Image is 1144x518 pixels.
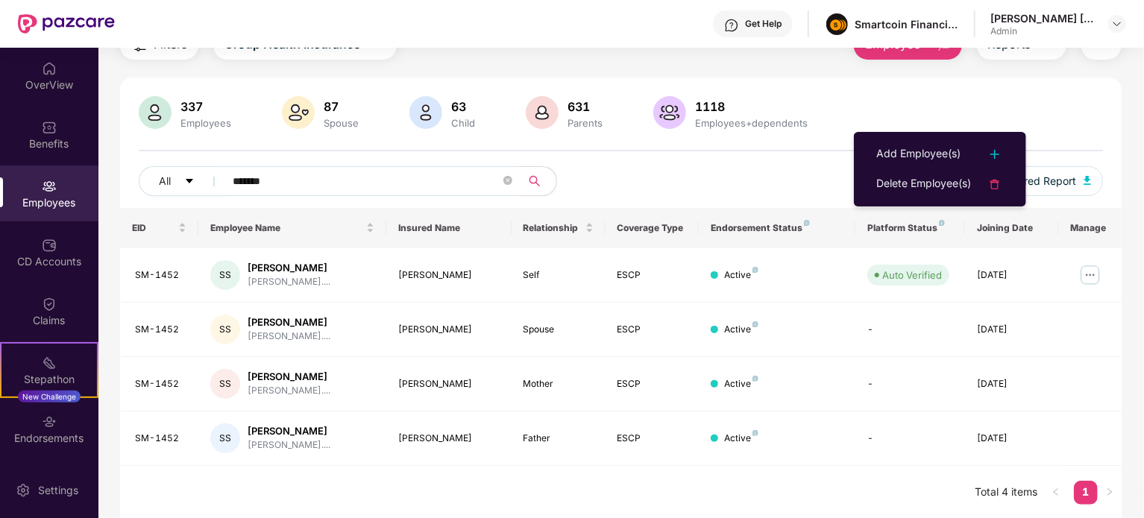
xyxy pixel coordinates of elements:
[752,321,758,327] img: svg+xml;base64,PHN2ZyB4bWxucz0iaHR0cDovL3d3dy53My5vcmcvMjAwMC9zdmciIHdpZHRoPSI4IiBoZWlnaHQ9IjgiIH...
[282,96,315,129] img: svg+xml;base64,PHN2ZyB4bWxucz0iaHR0cDovL3d3dy53My5vcmcvMjAwMC9zdmciIHhtbG5zOnhsaW5rPSJodHRwOi8vd3...
[42,238,57,253] img: svg+xml;base64,PHN2ZyBpZD0iQ0RfQWNjb3VudHMiIGRhdGEtbmFtZT0iQ0QgQWNjb3VudHMiIHhtbG5zPSJodHRwOi8vd3...
[448,99,478,114] div: 63
[42,120,57,135] img: svg+xml;base64,PHN2ZyBpZD0iQmVuZWZpdHMiIHhtbG5zPSJodHRwOi8vd3d3LnczLm9yZy8yMDAwL3N2ZyIgd2lkdGg9Ij...
[409,96,442,129] img: svg+xml;base64,PHN2ZyB4bWxucz0iaHR0cDovL3d3dy53My5vcmcvMjAwMC9zdmciIHhtbG5zOnhsaW5rPSJodHRwOi8vd3...
[711,222,843,234] div: Endorsement Status
[745,18,782,30] div: Get Help
[42,61,57,76] img: svg+xml;base64,PHN2ZyBpZD0iSG9tZSIgeG1sbnM9Imh0dHA6Ly93d3cudzMub3JnLzIwMDAvc3ZnIiB3aWR0aD0iMjAiIG...
[855,303,965,357] td: -
[526,96,559,129] img: svg+xml;base64,PHN2ZyB4bWxucz0iaHR0cDovL3d3dy53My5vcmcvMjAwMC9zdmciIHhtbG5zOnhsaW5rPSJodHRwOi8vd3...
[1052,487,1060,496] span: left
[248,438,330,452] div: [PERSON_NAME]....
[132,222,175,234] span: EID
[120,208,198,248] th: EID
[198,208,386,248] th: Employee Name
[524,377,594,391] div: Mother
[248,384,330,398] div: [PERSON_NAME]....
[139,166,230,196] button: Allcaret-down
[159,173,171,189] span: All
[139,96,172,129] img: svg+xml;base64,PHN2ZyB4bWxucz0iaHR0cDovL3d3dy53My5vcmcvMjAwMC9zdmciIHhtbG5zOnhsaW5rPSJodHRwOi8vd3...
[565,99,606,114] div: 631
[1059,208,1122,248] th: Manage
[692,117,811,129] div: Employees+dependents
[977,268,1047,282] div: [DATE]
[617,323,688,337] div: ESCP
[724,323,758,337] div: Active
[986,175,1004,193] img: svg+xml;base64,PHN2ZyB4bWxucz0iaHR0cDovL3d3dy53My5vcmcvMjAwMC9zdmciIHdpZHRoPSIyNCIgaGVpZ2h0PSIyNC...
[1044,481,1068,505] button: left
[210,423,240,453] div: SS
[321,99,362,114] div: 87
[135,377,186,391] div: SM-1452
[386,208,512,248] th: Insured Name
[965,208,1059,248] th: Joining Date
[1098,481,1122,505] li: Next Page
[135,268,186,282] div: SM-1452
[524,323,594,337] div: Spouse
[724,268,758,282] div: Active
[617,377,688,391] div: ESCP
[210,222,363,234] span: Employee Name
[617,268,688,282] div: ESCP
[724,377,758,391] div: Active
[724,432,758,446] div: Active
[520,175,549,187] span: search
[804,220,810,226] img: svg+xml;base64,PHN2ZyB4bWxucz0iaHR0cDovL3d3dy53My5vcmcvMjAwMC9zdmciIHdpZHRoPSI4IiBoZWlnaHQ9IjgiIH...
[855,357,965,411] td: -
[184,176,195,188] span: caret-down
[448,117,478,129] div: Child
[248,275,330,289] div: [PERSON_NAME]....
[177,117,234,129] div: Employees
[512,208,606,248] th: Relationship
[42,414,57,429] img: svg+xml;base64,PHN2ZyBpZD0iRW5kb3JzZW1lbnRzIiB4bWxucz0iaHR0cDovL3d3dy53My5vcmcvMjAwMC9zdmciIHdpZH...
[1098,481,1122,505] button: right
[977,432,1047,446] div: [DATE]
[876,175,971,193] div: Delete Employee(s)
[975,481,1038,505] li: Total 4 items
[210,315,240,344] div: SS
[248,261,330,275] div: [PERSON_NAME]
[653,96,686,129] img: svg+xml;base64,PHN2ZyB4bWxucz0iaHR0cDovL3d3dy53My5vcmcvMjAwMC9zdmciIHhtbG5zOnhsaW5rPSJodHRwOi8vd3...
[398,323,500,337] div: [PERSON_NAME]
[977,323,1047,337] div: [DATE]
[18,391,81,402] div: New Challenge
[1044,481,1068,505] li: Previous Page
[565,117,606,129] div: Parents
[990,11,1095,25] div: [PERSON_NAME] [PERSON_NAME]
[210,260,240,290] div: SS
[398,432,500,446] div: [PERSON_NAME]
[321,117,362,129] div: Spouse
[1105,487,1114,496] span: right
[986,145,1004,163] img: svg+xml;base64,PHN2ZyB4bWxucz0iaHR0cDovL3d3dy53My5vcmcvMjAwMC9zdmciIHdpZHRoPSIyNCIgaGVpZ2h0PSIyNC...
[18,14,115,34] img: New Pazcare Logo
[503,174,512,189] span: close-circle
[524,432,594,446] div: Father
[990,25,1095,37] div: Admin
[977,377,1047,391] div: [DATE]
[248,315,330,329] div: [PERSON_NAME]
[1084,176,1091,185] img: svg+xml;base64,PHN2ZyB4bWxucz0iaHR0cDovL3d3dy53My5vcmcvMjAwMC9zdmciIHhtbG5zOnhsaW5rPSJodHRwOi8vd3...
[34,483,83,498] div: Settings
[1074,481,1098,505] li: 1
[855,411,965,466] td: -
[177,99,234,114] div: 337
[826,13,848,35] img: image%20(1).png
[752,267,758,273] img: svg+xml;base64,PHN2ZyB4bWxucz0iaHR0cDovL3d3dy53My5vcmcvMjAwMC9zdmciIHdpZHRoPSI4IiBoZWlnaHQ9IjgiIH...
[503,176,512,185] span: close-circle
[855,17,959,31] div: Smartcoin Financials Private Limited
[248,424,330,438] div: [PERSON_NAME]
[248,370,330,384] div: [PERSON_NAME]
[1,372,97,387] div: Stepathon
[617,432,688,446] div: ESCP
[42,356,57,370] img: svg+xml;base64,PHN2ZyB4bWxucz0iaHR0cDovL3d3dy53My5vcmcvMjAwMC9zdmciIHdpZHRoPSIyMSIgaGVpZ2h0PSIyMC...
[606,208,700,248] th: Coverage Type
[398,268,500,282] div: [PERSON_NAME]
[867,222,953,234] div: Platform Status
[16,483,31,498] img: svg+xml;base64,PHN2ZyBpZD0iU2V0dGluZy0yMHgyMCIgeG1sbnM9Imh0dHA6Ly93d3cudzMub3JnLzIwMDAvc3ZnIiB3aW...
[1078,263,1102,287] img: manageButton
[210,369,240,399] div: SS
[520,166,557,196] button: search
[135,432,186,446] div: SM-1452
[939,220,945,226] img: svg+xml;base64,PHN2ZyB4bWxucz0iaHR0cDovL3d3dy53My5vcmcvMjAwMC9zdmciIHdpZHRoPSI4IiBoZWlnaHQ9IjgiIH...
[398,377,500,391] div: [PERSON_NAME]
